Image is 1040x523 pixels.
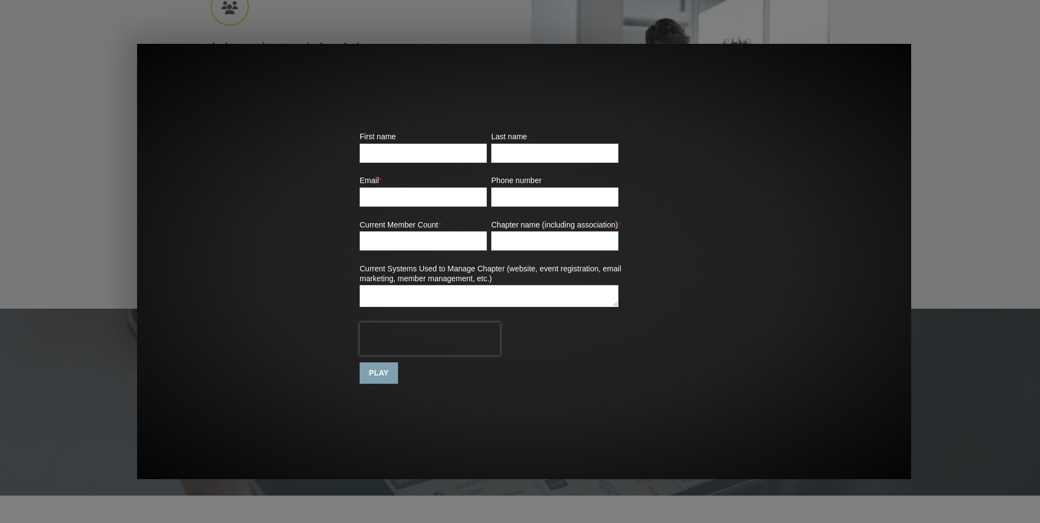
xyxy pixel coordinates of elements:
span: Chapter name (including association) [491,220,618,229]
iframe: reCAPTCHA [360,322,500,355]
span: Email [360,176,379,185]
span: Last name [491,132,527,141]
span: Current Systems Used to Manage Chapter (website, event registration, email marketing, member mana... [360,264,621,283]
span: Phone number [491,176,542,185]
span: First name [360,132,396,141]
input: PLAY [360,362,398,384]
span: Current Member Count [360,220,438,229]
